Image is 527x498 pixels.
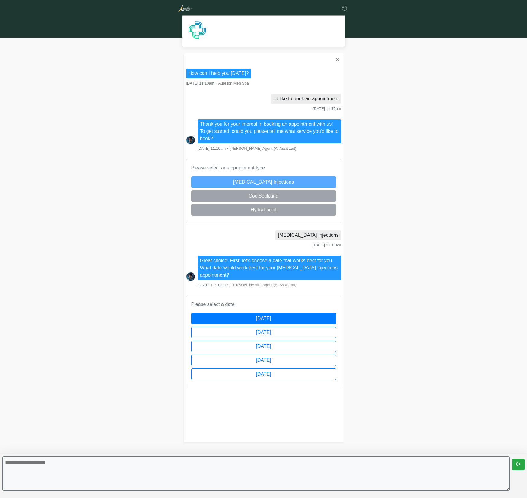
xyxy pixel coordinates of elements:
span: Aurelion Med Spa [218,81,249,85]
li: I'd like to book an appointment [271,94,341,104]
span: [DATE] 11:10am [313,106,341,111]
button: [DATE] [191,327,336,338]
li: Thank you for your interest in booking an appointment with us! To get started, could you please t... [198,119,341,143]
button: [DATE] [191,355,336,366]
p: Please select a date [191,301,336,308]
button: [DATE] [191,313,336,324]
li: [MEDICAL_DATA] Injections [275,230,341,240]
img: Screenshot_2025-06-19_at_17.41.14.png [186,272,195,281]
small: ・ [198,146,297,151]
button: CoolSculpting [191,190,336,202]
img: Screenshot_2025-06-19_at_17.41.14.png [186,136,195,145]
li: How can I help you [DATE]? [186,69,251,78]
small: ・ [186,81,249,85]
p: Please select an appointment type [191,164,336,172]
button: [DATE] [191,368,336,380]
span: [DATE] 11:10am [198,283,226,287]
span: [PERSON_NAME] Agent (AI Assistant) [230,146,296,151]
img: Agent Avatar [188,21,206,39]
span: [DATE] 11:10am [186,81,214,85]
small: ・ [198,283,297,287]
span: [DATE] 11:10am [198,146,226,151]
span: [DATE] 11:10am [313,243,341,247]
span: [PERSON_NAME] Agent (AI Assistant) [230,283,296,287]
button: ✕ [334,56,341,64]
li: Great choice! First, let's choose a date that works best for you. What date would work best for y... [198,256,341,280]
button: HydraFacial [191,204,336,216]
img: Aurelion Med Spa Logo [178,5,192,12]
button: [MEDICAL_DATA] Injections [191,176,336,188]
button: [DATE] [191,341,336,352]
